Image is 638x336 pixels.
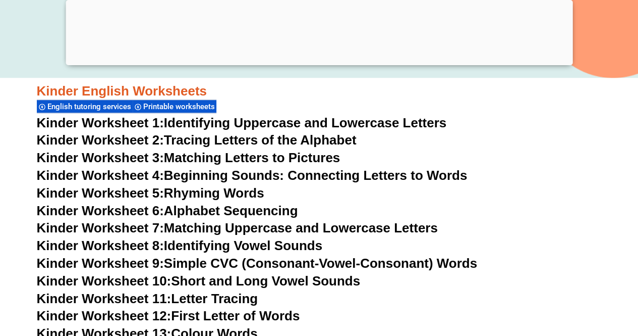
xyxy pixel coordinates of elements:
[37,291,171,306] span: Kinder Worksheet 11:
[37,168,468,183] a: Kinder Worksheet 4:Beginning Sounds: Connecting Letters to Words
[37,115,164,130] span: Kinder Worksheet 1:
[37,168,164,183] span: Kinder Worksheet 4:
[37,203,298,218] a: Kinder Worksheet 6:Alphabet Sequencing
[37,185,164,201] span: Kinder Worksheet 5:
[37,115,447,130] a: Kinder Worksheet 1:Identifying Uppercase and Lowercase Letters
[37,291,258,306] a: Kinder Worksheet 11:Letter Tracing
[37,83,602,100] h3: Kinder English Worksheets
[37,256,477,271] a: Kinder Worksheet 9:Simple CVC (Consonant-Vowel-Consonant) Words
[37,273,171,289] span: Kinder Worksheet 10:
[37,132,164,148] span: Kinder Worksheet 2:
[37,308,171,323] span: Kinder Worksheet 12:
[37,185,264,201] a: Kinder Worksheet 5:Rhyming Words
[470,222,638,336] iframe: Chat Widget
[37,308,300,323] a: Kinder Worksheet 12:First Letter of Words
[37,220,164,235] span: Kinder Worksheet 7:
[37,150,164,165] span: Kinder Worksheet 3:
[37,100,133,113] div: English tutoring services
[143,102,218,111] span: Printable worksheets
[47,102,134,111] span: English tutoring services
[37,256,164,271] span: Kinder Worksheet 9:
[37,132,357,148] a: Kinder Worksheet 2:Tracing Letters of the Alphabet
[37,273,361,289] a: Kinder Worksheet 10:Short and Long Vowel Sounds
[37,150,340,165] a: Kinder Worksheet 3:Matching Letters to Pictures
[37,203,164,218] span: Kinder Worksheet 6:
[37,238,322,253] a: Kinder Worksheet 8:Identifying Vowel Sounds
[37,220,438,235] a: Kinder Worksheet 7:Matching Uppercase and Lowercase Letters
[133,100,216,113] div: Printable worksheets
[37,238,164,253] span: Kinder Worksheet 8:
